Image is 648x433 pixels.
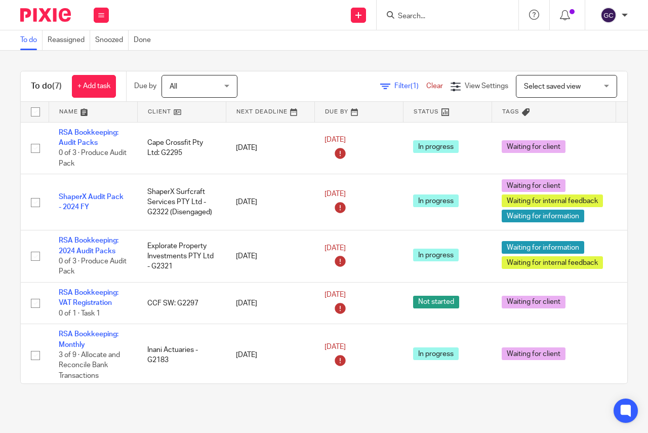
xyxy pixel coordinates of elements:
td: CCF SW: G2297 [137,283,226,324]
span: Waiting for client [502,296,565,308]
span: 0 of 1 · Task 1 [59,310,100,317]
span: Waiting for internal feedback [502,194,603,207]
a: Done [134,30,156,50]
span: Waiting for information [502,210,584,222]
span: Waiting for client [502,140,565,153]
span: Select saved view [524,83,581,90]
span: In progress [413,194,459,207]
span: [DATE] [325,343,346,350]
span: (1) [411,83,419,90]
span: In progress [413,140,459,153]
span: Not started [413,296,459,308]
td: ShaperX Surfcraft Services PTY Ltd - G2322 (Disengaged) [137,174,226,230]
span: 0 of 3 · Produce Audit Pack [59,149,127,167]
img: Pixie [20,8,71,22]
a: Clear [426,83,443,90]
td: [DATE] [226,174,314,230]
span: (7) [52,82,62,90]
span: Waiting for internal feedback [502,256,603,269]
span: Waiting for information [502,241,584,254]
td: Cape Crossfit Pty Ltd: G2295 [137,122,226,174]
span: 0 of 3 · Produce Audit Pack [59,258,127,275]
a: RSA Bookkeeping: Audit Packs [59,129,118,146]
h1: To do [31,81,62,92]
span: [DATE] [325,245,346,252]
span: Filter [394,83,426,90]
span: [DATE] [325,190,346,198]
td: [DATE] [226,122,314,174]
span: In progress [413,347,459,360]
a: Reassigned [48,30,90,50]
img: svg%3E [600,7,617,23]
a: + Add task [72,75,116,98]
span: Tags [502,109,519,114]
td: [DATE] [226,283,314,324]
span: 3 of 9 · Allocate and Reconcile Bank Transactions [59,351,120,379]
span: [DATE] [325,136,346,143]
span: In progress [413,249,459,261]
span: Waiting for client [502,347,565,360]
span: View Settings [465,83,508,90]
a: RSA Bookkeeping: 2024 Audit Packs [59,237,118,254]
td: Explorate Property Investments PTY Ltd - G2321 [137,230,226,283]
a: Snoozed [95,30,129,50]
input: Search [397,12,488,21]
a: RSA Bookkeeping: VAT Registration [59,289,118,306]
a: RSA Bookkeeping: Monthly [59,331,118,348]
td: [DATE] [226,324,314,386]
td: Inani Actuaries - G2183 [137,324,226,386]
span: All [170,83,177,90]
span: [DATE] [325,292,346,299]
p: Due by [134,81,156,91]
a: ShaperX Audit Pack - 2024 FY [59,193,124,211]
span: Waiting for client [502,179,565,192]
a: To do [20,30,43,50]
td: [DATE] [226,230,314,283]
